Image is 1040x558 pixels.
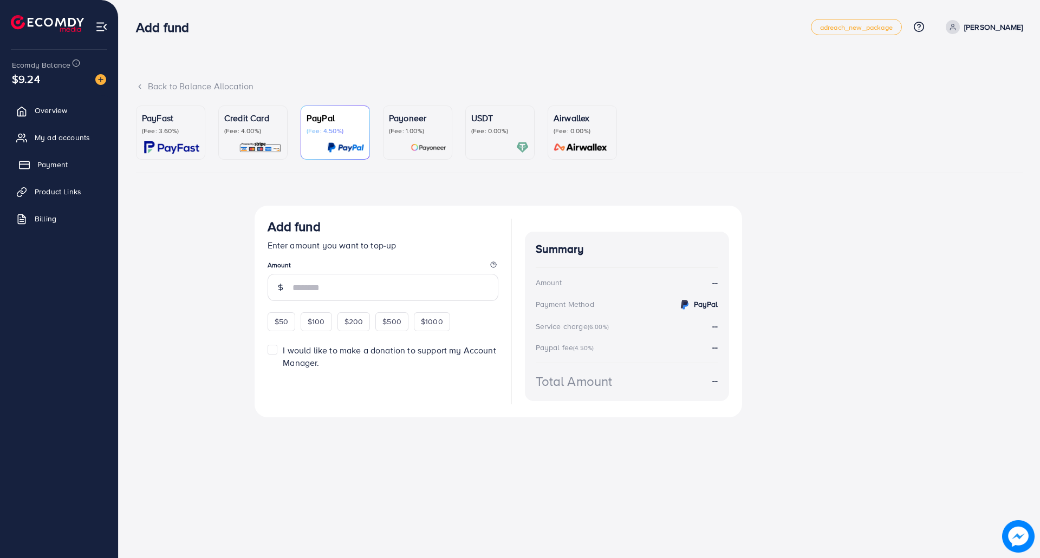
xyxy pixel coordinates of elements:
[554,111,611,124] p: Airwallex
[550,141,611,154] img: card
[327,141,364,154] img: card
[308,316,325,327] span: $100
[12,71,40,87] span: $9.24
[268,219,321,234] h3: Add fund
[389,127,446,135] p: (Fee: 1.00%)
[8,127,110,148] a: My ad accounts
[136,19,198,35] h3: Add fund
[678,298,691,311] img: credit
[142,111,199,124] p: PayFast
[144,141,199,154] img: card
[712,277,718,289] strong: --
[811,19,902,35] a: adreach_new_package
[11,15,84,32] img: logo
[820,24,893,31] span: adreach_new_package
[307,127,364,135] p: (Fee: 4.50%)
[694,299,718,310] strong: PayPal
[554,127,611,135] p: (Fee: 0.00%)
[964,21,1023,34] p: [PERSON_NAME]
[35,213,56,224] span: Billing
[536,372,613,391] div: Total Amount
[1002,520,1035,553] img: image
[142,127,199,135] p: (Fee: 3.60%)
[224,127,282,135] p: (Fee: 4.00%)
[588,323,609,331] small: (6.00%)
[573,344,594,352] small: (4.50%)
[471,127,529,135] p: (Fee: 0.00%)
[471,111,529,124] p: USDT
[411,141,446,154] img: card
[37,159,68,170] span: Payment
[344,316,363,327] span: $200
[224,111,282,124] p: Credit Card
[536,299,594,310] div: Payment Method
[389,111,446,124] p: Payoneer
[35,186,81,197] span: Product Links
[712,341,718,353] strong: --
[307,111,364,124] p: PayPal
[283,344,496,369] span: I would like to make a donation to support my Account Manager.
[12,60,70,70] span: Ecomdy Balance
[536,277,562,288] div: Amount
[536,342,597,353] div: Paypal fee
[8,181,110,202] a: Product Links
[421,316,443,327] span: $1000
[941,20,1023,34] a: [PERSON_NAME]
[712,320,718,332] strong: --
[8,100,110,121] a: Overview
[35,132,90,143] span: My ad accounts
[268,260,498,274] legend: Amount
[95,21,108,33] img: menu
[8,208,110,229] a: Billing
[536,321,612,332] div: Service charge
[239,141,282,154] img: card
[536,242,718,256] h4: Summary
[268,239,498,252] p: Enter amount you want to top-up
[382,316,401,327] span: $500
[136,80,1023,93] div: Back to Balance Allocation
[8,154,110,175] a: Payment
[275,316,288,327] span: $50
[712,375,718,387] strong: --
[35,105,67,116] span: Overview
[516,141,529,154] img: card
[95,74,106,85] img: image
